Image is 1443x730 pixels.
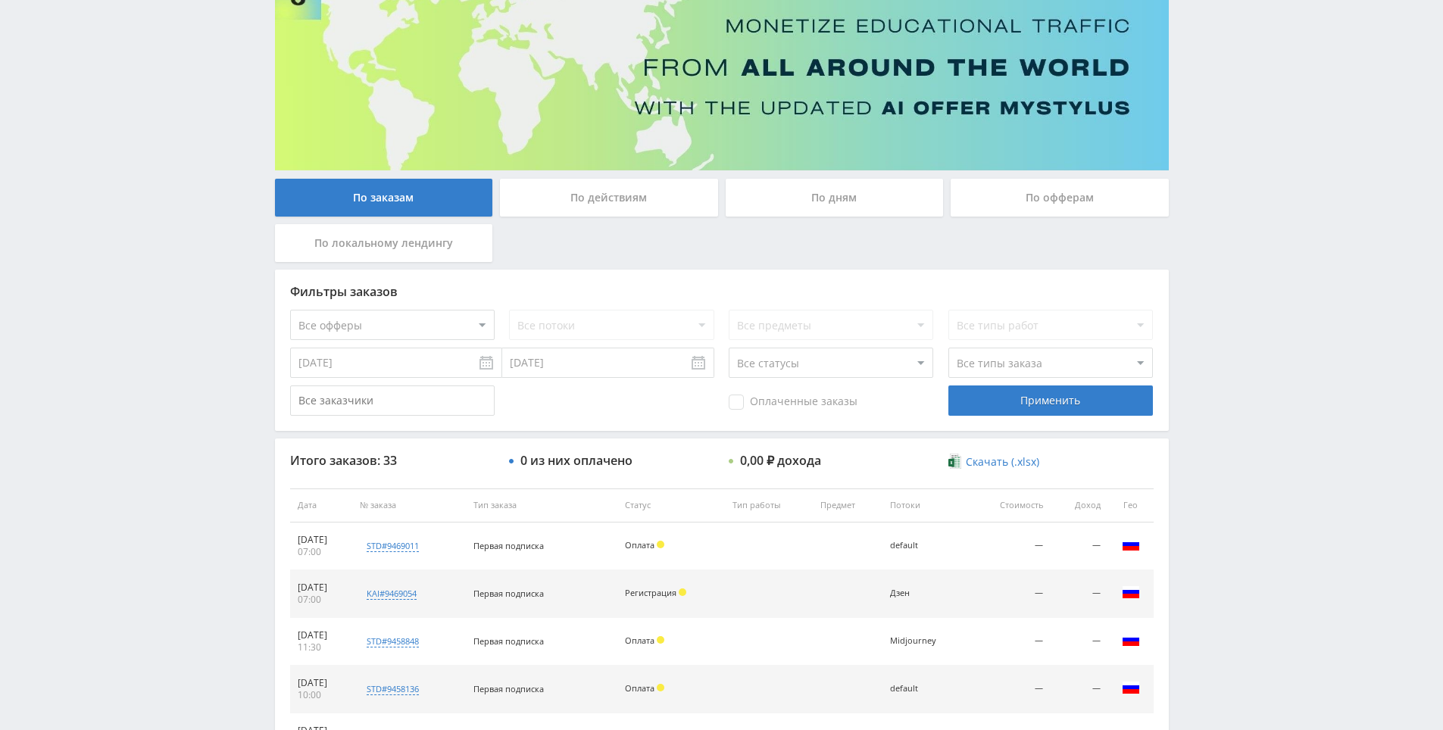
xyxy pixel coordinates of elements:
[657,636,664,644] span: Холд
[367,635,419,647] div: std#9458848
[951,179,1169,217] div: По офферам
[617,488,725,523] th: Статус
[290,454,495,467] div: Итого заказов: 33
[298,677,345,689] div: [DATE]
[729,395,857,410] span: Оплаченные заказы
[890,588,958,598] div: Дзен
[969,666,1051,713] td: —
[1051,488,1108,523] th: Доход
[298,689,345,701] div: 10:00
[882,488,969,523] th: Потоки
[625,539,654,551] span: Оплата
[1122,583,1140,601] img: rus.png
[298,546,345,558] div: 07:00
[275,179,493,217] div: По заказам
[298,534,345,546] div: [DATE]
[500,179,718,217] div: По действиям
[1051,523,1108,570] td: —
[290,285,1154,298] div: Фильтры заказов
[473,635,544,647] span: Первая подписка
[290,385,495,416] input: Все заказчики
[367,683,419,695] div: std#9458136
[298,641,345,654] div: 11:30
[969,488,1051,523] th: Стоимость
[948,454,961,469] img: xlsx
[466,488,617,523] th: Тип заказа
[813,488,882,523] th: Предмет
[725,488,813,523] th: Тип работы
[969,570,1051,618] td: —
[520,454,632,467] div: 0 из них оплачено
[1051,618,1108,666] td: —
[890,684,958,694] div: default
[679,588,686,596] span: Холд
[948,385,1153,416] div: Применить
[969,523,1051,570] td: —
[1051,570,1108,618] td: —
[1122,631,1140,649] img: rus.png
[290,488,353,523] th: Дата
[1108,488,1154,523] th: Гео
[298,629,345,641] div: [DATE]
[473,683,544,694] span: Первая подписка
[657,541,664,548] span: Холд
[890,541,958,551] div: default
[275,224,493,262] div: По локальному лендингу
[740,454,821,467] div: 0,00 ₽ дохода
[969,618,1051,666] td: —
[473,540,544,551] span: Первая подписка
[657,684,664,691] span: Холд
[1122,679,1140,697] img: rus.png
[473,588,544,599] span: Первая подписка
[948,454,1039,470] a: Скачать (.xlsx)
[625,635,654,646] span: Оплата
[890,636,958,646] div: Midjourney
[726,179,944,217] div: По дням
[367,588,417,600] div: kai#9469054
[367,540,419,552] div: std#9469011
[352,488,466,523] th: № заказа
[966,456,1039,468] span: Скачать (.xlsx)
[1122,535,1140,554] img: rus.png
[625,587,676,598] span: Регистрация
[625,682,654,694] span: Оплата
[298,582,345,594] div: [DATE]
[1051,666,1108,713] td: —
[298,594,345,606] div: 07:00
